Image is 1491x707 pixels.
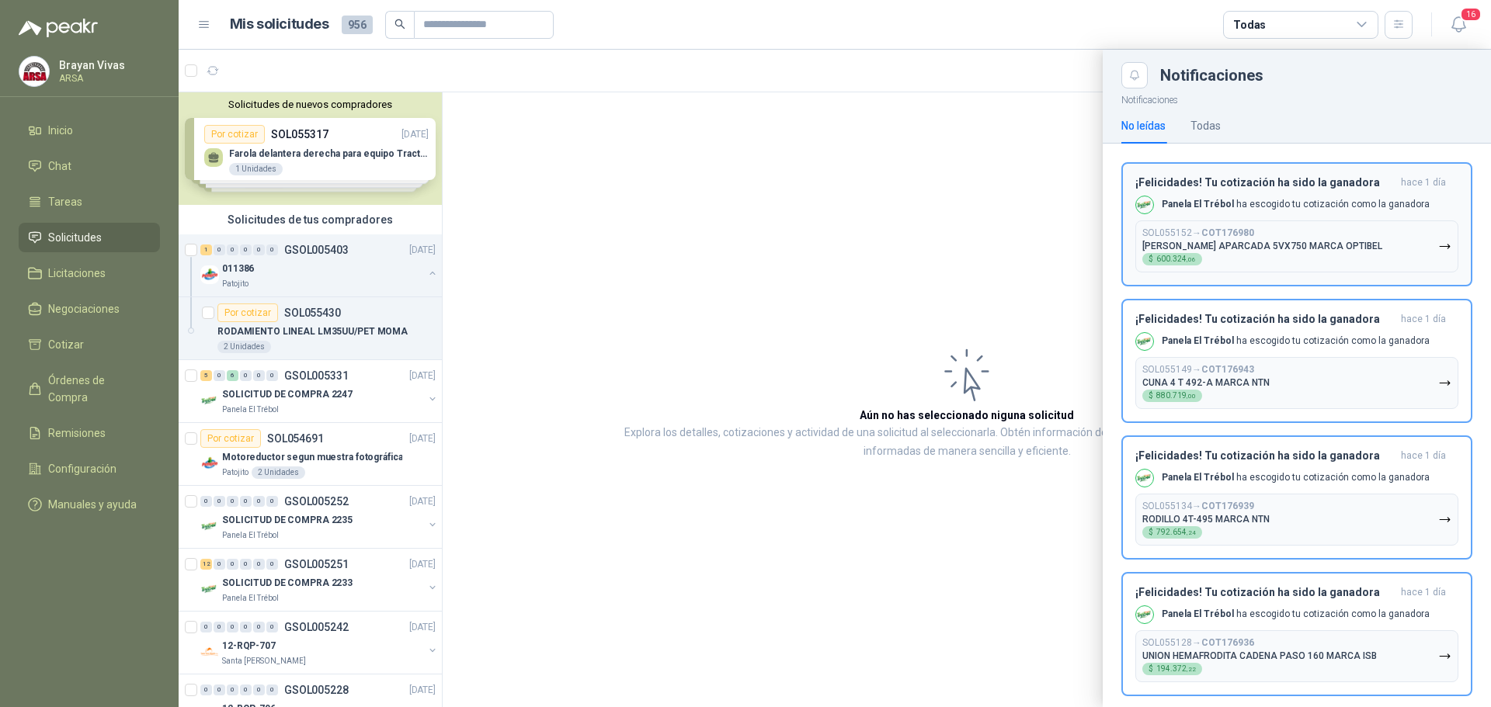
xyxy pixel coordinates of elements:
h3: ¡Felicidades! Tu cotización ha sido la ganadora [1135,449,1395,463]
span: 792.654 [1156,529,1196,536]
img: Company Logo [1136,606,1153,623]
div: Notificaciones [1160,68,1472,83]
span: hace 1 día [1401,176,1446,189]
div: $ [1142,663,1202,675]
div: $ [1142,390,1202,402]
span: ,24 [1187,529,1196,536]
span: 880.719 [1156,392,1196,400]
span: hace 1 día [1401,449,1446,463]
span: ,00 [1187,393,1196,400]
button: SOL055152→COT176980[PERSON_NAME] APARCADA 5VX750 MARCA OPTIBEL$600.324,06 [1135,220,1458,272]
button: ¡Felicidades! Tu cotización ha sido la ganadorahace 1 día Company LogoPanela El Trébol ha escogid... [1121,572,1472,696]
img: Company Logo [1136,333,1153,350]
b: Panela El Trébol [1162,472,1234,483]
p: SOL055134 → [1142,501,1254,512]
p: SOL055152 → [1142,227,1254,239]
p: SOL055128 → [1142,637,1254,649]
p: ARSA [59,74,156,83]
button: ¡Felicidades! Tu cotización ha sido la ganadorahace 1 día Company LogoPanela El Trébol ha escogid... [1121,435,1472,560]
div: Todas [1190,117,1221,134]
p: ha escogido tu cotización como la ganadora [1162,471,1430,484]
h3: ¡Felicidades! Tu cotización ha sido la ganadora [1135,586,1395,599]
button: SOL055149→COT176943CUNA 4 T 492-A MARCA NTN$880.719,00 [1135,357,1458,409]
a: Manuales y ayuda [19,490,160,519]
b: Panela El Trébol [1162,608,1234,619]
span: hace 1 día [1401,313,1446,326]
span: 194.372 [1156,665,1196,673]
button: SOL055128→COT176936UNION HEMAFRODITA CADENA PASO 160 MARCA ISB$194.372,22 [1135,630,1458,682]
p: CUNA 4 T 492-A MARCA NTN [1142,377,1270,388]
span: 16 [1460,7,1482,22]
img: Company Logo [19,57,49,86]
span: Solicitudes [48,229,102,246]
span: Órdenes de Compra [48,372,145,406]
button: 16 [1444,11,1472,39]
a: Negociaciones [19,294,160,324]
a: Solicitudes [19,223,160,252]
p: ha escogido tu cotización como la ganadora [1162,334,1430,348]
div: No leídas [1121,117,1166,134]
button: SOL055134→COT176939RODILLO 4T-495 MARCA NTN$792.654,24 [1135,494,1458,546]
span: Remisiones [48,425,106,442]
span: Inicio [48,122,73,139]
span: Negociaciones [48,300,120,317]
a: Inicio [19,116,160,145]
span: Tareas [48,193,82,210]
p: [PERSON_NAME] APARCADA 5VX750 MARCA OPTIBEL [1142,241,1382,251]
img: Company Logo [1136,196,1153,213]
img: Logo peakr [19,19,98,37]
span: Manuales y ayuda [48,496,137,513]
h1: Mis solicitudes [230,13,329,36]
span: Chat [48,158,71,175]
span: search [394,19,405,29]
b: COT176936 [1201,637,1254,648]
b: COT176943 [1201,364,1254,375]
button: ¡Felicidades! Tu cotización ha sido la ganadorahace 1 día Company LogoPanela El Trébol ha escogid... [1121,162,1472,286]
a: Cotizar [19,330,160,359]
span: Cotizar [48,336,84,353]
span: 956 [342,16,373,34]
p: ha escogido tu cotización como la ganadora [1162,608,1430,621]
div: $ [1142,253,1202,265]
span: ,06 [1187,256,1196,263]
div: Todas [1233,16,1266,33]
span: 600.324 [1156,255,1196,263]
span: Configuración [48,460,116,477]
span: ,22 [1187,666,1196,673]
button: Close [1121,62,1148,88]
a: Tareas [19,187,160,217]
p: Notificaciones [1103,88,1491,108]
b: COT176980 [1201,227,1254,238]
span: Licitaciones [48,265,106,282]
b: Panela El Trébol [1162,335,1234,346]
a: Remisiones [19,418,160,448]
a: Órdenes de Compra [19,366,160,412]
span: hace 1 día [1401,586,1446,599]
p: SOL055149 → [1142,364,1254,376]
h3: ¡Felicidades! Tu cotización ha sido la ganadora [1135,176,1395,189]
a: Configuración [19,454,160,483]
p: UNION HEMAFRODITA CADENA PASO 160 MARCA ISB [1142,650,1377,661]
div: $ [1142,526,1202,539]
h3: ¡Felicidades! Tu cotización ha sido la ganadora [1135,313,1395,326]
b: Panela El Trébol [1162,199,1234,210]
p: Brayan Vivas [59,60,156,71]
button: ¡Felicidades! Tu cotización ha sido la ganadorahace 1 día Company LogoPanela El Trébol ha escogid... [1121,299,1472,423]
a: Licitaciones [19,258,160,288]
a: Chat [19,151,160,181]
p: RODILLO 4T-495 MARCA NTN [1142,514,1270,525]
img: Company Logo [1136,470,1153,487]
p: ha escogido tu cotización como la ganadora [1162,198,1430,211]
b: COT176939 [1201,501,1254,511]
